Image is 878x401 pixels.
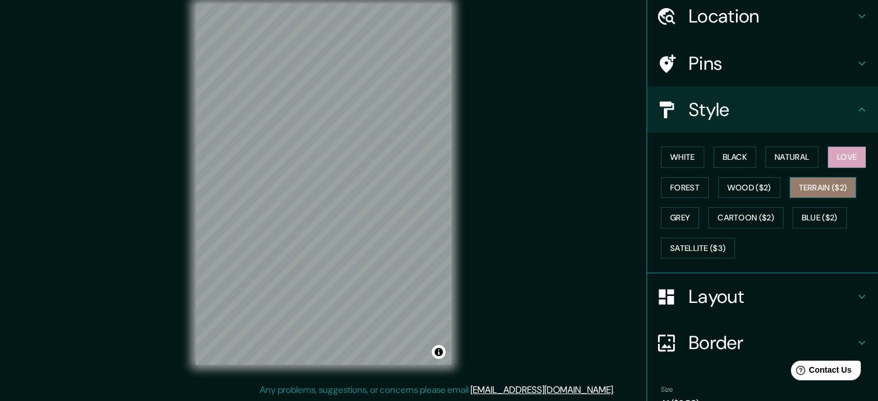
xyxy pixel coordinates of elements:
div: . [615,383,617,397]
button: White [661,147,704,168]
h4: Border [689,331,855,354]
button: Forest [661,177,709,198]
h4: Style [689,98,855,121]
button: Blue ($2) [793,207,847,228]
canvas: Map [196,3,451,365]
label: Size [661,385,673,395]
div: . [617,383,619,397]
div: Layout [647,273,878,320]
p: Any problems, suggestions, or concerns please email . [260,383,615,397]
button: Love [828,147,866,168]
button: Cartoon ($2) [708,207,783,228]
button: Satellite ($3) [661,238,735,259]
iframe: Help widget launcher [775,356,865,388]
button: Black [713,147,757,168]
h4: Pins [689,52,855,75]
button: Grey [661,207,699,228]
button: Terrain ($2) [790,177,857,198]
h4: Layout [689,285,855,308]
h4: Location [689,5,855,28]
button: Wood ($2) [718,177,780,198]
a: [EMAIL_ADDRESS][DOMAIN_NAME] [470,384,613,396]
div: Pins [647,40,878,87]
div: Style [647,87,878,133]
button: Natural [765,147,819,168]
div: Border [647,320,878,366]
button: Toggle attribution [432,345,446,359]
